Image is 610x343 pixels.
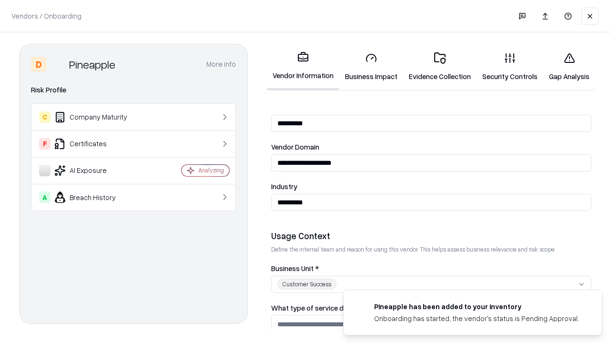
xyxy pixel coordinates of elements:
div: Onboarding has started, the vendor's status is Pending Approval. [374,313,579,323]
div: AI Exposure [39,165,153,176]
div: Breach History [39,192,153,203]
div: Analyzing [198,166,224,174]
button: Customer Success [271,276,591,293]
img: Pineapple [50,57,65,72]
p: Define the internal team and reason for using this vendor. This helps assess business relevance a... [271,245,591,253]
div: Pineapple has been added to your inventory [374,302,579,312]
a: Vendor Information [267,44,339,90]
div: Certificates [39,138,153,150]
img: pineappleenergy.com [355,302,366,313]
label: Vendor Domain [271,143,591,151]
a: Evidence Collection [403,45,477,89]
div: C [39,111,51,123]
label: Industry [271,183,591,190]
div: Company Maturity [39,111,153,123]
div: Usage Context [271,230,591,242]
div: Pineapple [69,57,115,72]
div: D [31,57,46,72]
a: Business Impact [339,45,403,89]
div: Risk Profile [31,84,236,96]
div: F [39,138,51,150]
div: Customer Success [277,279,336,290]
a: Security Controls [477,45,543,89]
button: More info [206,56,236,73]
p: Vendors / Onboarding [11,11,81,21]
a: Gap Analysis [543,45,595,89]
div: A [39,192,51,203]
label: Business Unit * [271,265,591,272]
label: What type of service does the vendor provide? * [271,304,591,312]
